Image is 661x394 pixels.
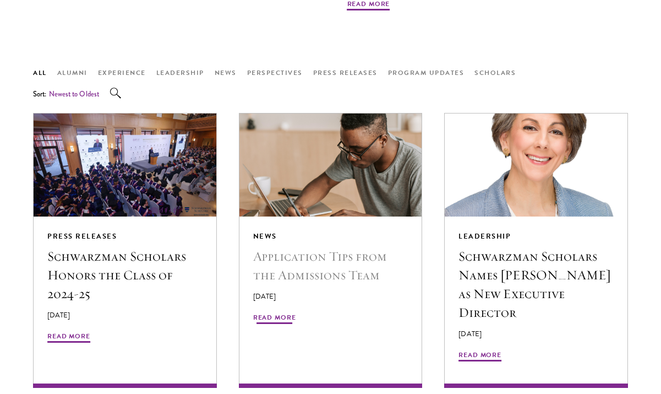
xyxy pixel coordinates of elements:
[47,331,90,344] span: Read More
[239,114,422,388] a: News Application Tips from the Admissions Team [DATE] Read More
[474,67,516,79] button: Scholars
[98,67,146,79] button: Experience
[47,247,203,303] h5: Schwarzman Scholars Honors the Class of 2024-25
[33,67,47,79] button: All
[49,88,100,100] button: Newest to Oldest
[458,247,614,322] h5: Schwarzman Scholars Names [PERSON_NAME] as New Executive Director
[47,310,203,321] p: [DATE]
[215,67,237,79] button: News
[33,89,47,99] span: Sort:
[247,67,303,79] button: Perspectives
[313,67,378,79] button: Press Releases
[388,67,465,79] button: Program Updates
[253,312,296,326] span: Read More
[458,230,614,242] div: Leadership
[445,114,627,388] a: Leadership Schwarzman Scholars Names [PERSON_NAME] as New Executive Director [DATE] Read More
[34,114,216,388] a: Press Releases Schwarzman Scholars Honors the Class of 2024-25 [DATE] Read More
[47,230,203,242] div: Press Releases
[57,67,88,79] button: Alumni
[253,247,408,284] h5: Application Tips from the Admissions Team
[253,291,408,303] p: [DATE]
[458,350,501,363] span: Read More
[253,230,408,242] div: News
[458,328,614,340] p: [DATE]
[156,67,204,79] button: Leadership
